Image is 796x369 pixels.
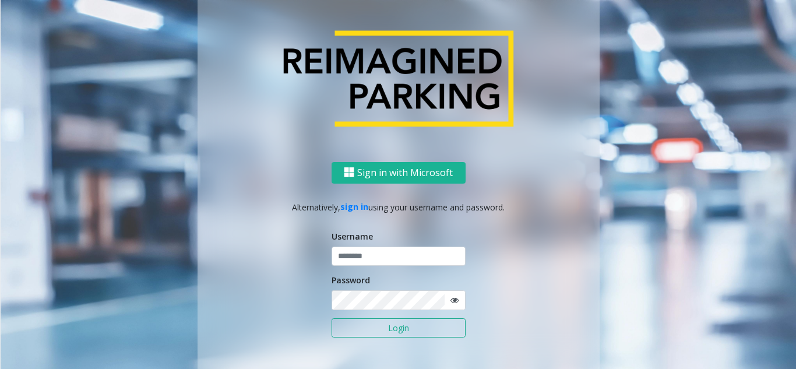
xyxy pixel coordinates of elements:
button: Login [332,318,466,338]
label: Password [332,274,370,286]
button: Sign in with Microsoft [332,161,466,183]
p: Alternatively, using your username and password. [209,201,588,213]
a: sign in [340,201,368,212]
label: Username [332,230,373,243]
